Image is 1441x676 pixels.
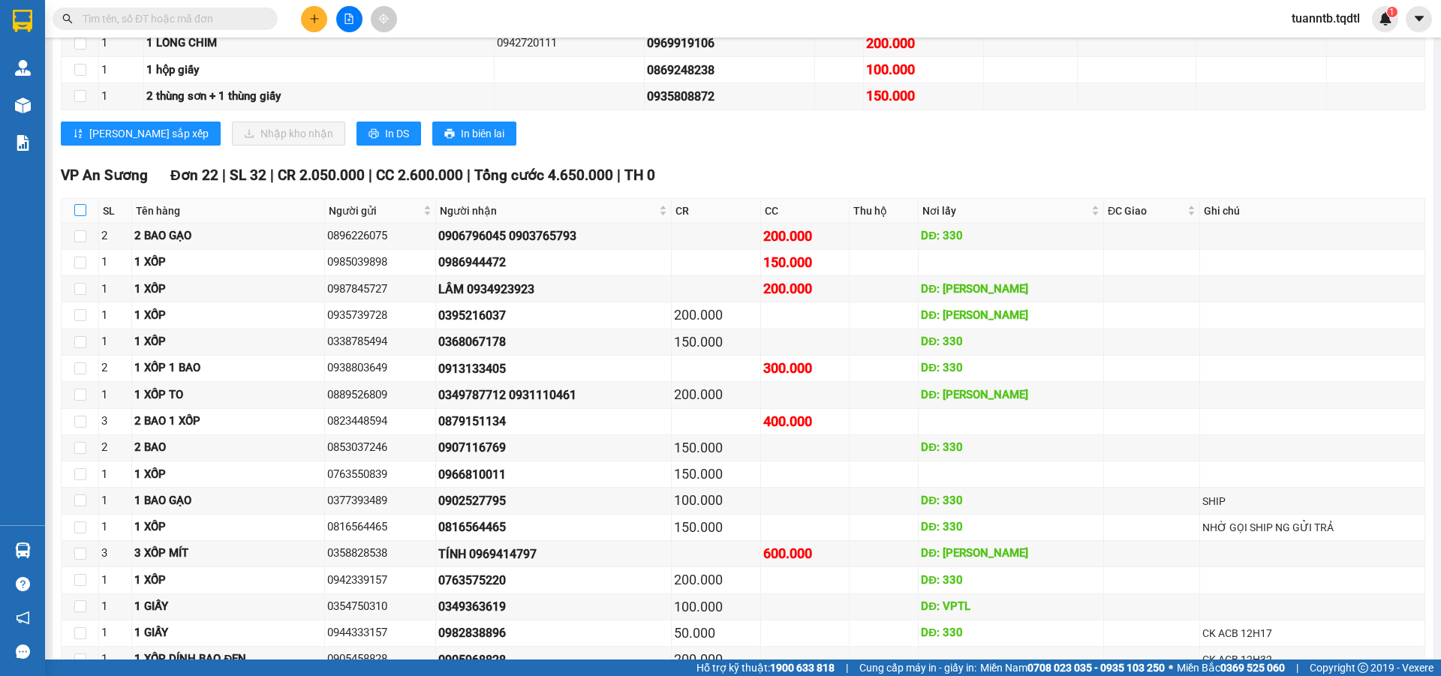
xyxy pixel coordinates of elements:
[327,333,433,351] div: 0338785494
[327,413,433,431] div: 0823448594
[146,88,492,106] div: 2 thùng sơn + 1 thùng giấy
[921,386,1101,404] div: DĐ: [PERSON_NAME]
[438,280,669,299] div: LÂM 0934923923
[921,545,1101,563] div: DĐ: [PERSON_NAME]
[617,167,621,184] span: |
[309,14,320,24] span: plus
[438,386,669,404] div: 0349787712 0931110461
[438,491,669,510] div: 0902527795
[1202,519,1421,536] div: NHỜ GỌI SHIP NG GỬI TRẢ
[376,167,463,184] span: CC 2.600.000
[1177,659,1285,676] span: Miền Bắc
[1027,662,1165,674] strong: 0708 023 035 - 0935 103 250
[101,254,129,272] div: 1
[921,624,1101,642] div: DĐ: 330
[1169,665,1173,671] span: ⚪️
[146,62,492,80] div: 1 hộp giấy
[278,167,365,184] span: CR 2.050.000
[327,545,433,563] div: 0358828538
[99,199,132,224] th: SL
[674,596,757,617] div: 100.000
[134,466,321,484] div: 1 XỐP
[763,226,847,247] div: 200.000
[61,122,221,146] button: sort-ascending[PERSON_NAME] sắp xếp
[1379,12,1392,26] img: icon-new-feature
[270,167,274,184] span: |
[438,359,669,378] div: 0913133405
[761,199,850,224] th: CC
[134,650,321,668] div: 1 XỐP DÍNH BAO ĐEN
[327,386,433,404] div: 0889526809
[674,517,757,538] div: 150.000
[369,128,379,140] span: printer
[327,650,433,668] div: 0905458828
[763,543,847,564] div: 600.000
[327,598,433,616] div: 0354750310
[672,199,760,224] th: CR
[83,11,260,27] input: Tìm tên, số ĐT hoặc mã đơn
[101,333,129,351] div: 1
[1280,9,1372,28] span: tuanntb.tqdtl
[444,128,455,140] span: printer
[866,33,981,54] div: 200.000
[327,518,433,536] div: 0816564465
[921,333,1101,351] div: DĐ: 330
[327,624,433,642] div: 0944333157
[1389,7,1394,17] span: 1
[674,305,757,326] div: 200.000
[101,62,141,80] div: 1
[134,386,321,404] div: 1 XỐP TO
[134,307,321,325] div: 1 XỐP
[170,167,218,184] span: Đơn 22
[327,281,433,299] div: 0987845727
[15,542,31,558] img: warehouse-icon
[674,623,757,644] div: 50.000
[101,413,129,431] div: 3
[101,307,129,325] div: 1
[438,650,669,669] div: 0905968828
[327,439,433,457] div: 0853037246
[134,598,321,616] div: 1 GIẤY
[134,359,321,377] div: 1 XỐP 1 BAO
[674,332,757,353] div: 150.000
[921,492,1101,510] div: DĐ: 330
[866,86,981,107] div: 150.000
[134,545,321,563] div: 3 XỐP MÍT
[921,359,1101,377] div: DĐ: 330
[647,34,812,53] div: 0969919106
[134,254,321,272] div: 1 XỐP
[440,203,656,219] span: Người nhận
[647,61,812,80] div: 0869248238
[1220,662,1285,674] strong: 0369 525 060
[438,412,669,431] div: 0879151134
[385,125,409,142] span: In DS
[134,333,321,351] div: 1 XỐP
[763,411,847,432] div: 400.000
[921,439,1101,457] div: DĐ: 330
[73,128,83,140] span: sort-ascending
[1202,651,1421,668] div: CK ACB 12H32
[866,59,981,80] div: 100.000
[461,125,504,142] span: In biên lai
[438,597,669,616] div: 0349363619
[101,386,129,404] div: 1
[327,466,433,484] div: 0763550839
[474,167,613,184] span: Tổng cước 4.650.000
[222,167,226,184] span: |
[1358,662,1368,673] span: copyright
[438,438,669,457] div: 0907116769
[674,384,757,405] div: 200.000
[921,281,1101,299] div: DĐ: [PERSON_NAME]
[674,569,757,590] div: 200.000
[1200,199,1424,224] th: Ghi chú
[624,167,655,184] span: TH 0
[134,624,321,642] div: 1 GIẤY
[674,464,757,485] div: 150.000
[101,35,141,53] div: 1
[1406,6,1432,32] button: caret-down
[101,227,129,245] div: 2
[230,167,266,184] span: SL 32
[101,572,129,590] div: 1
[232,122,345,146] button: downloadNhập kho nhận
[101,624,129,642] div: 1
